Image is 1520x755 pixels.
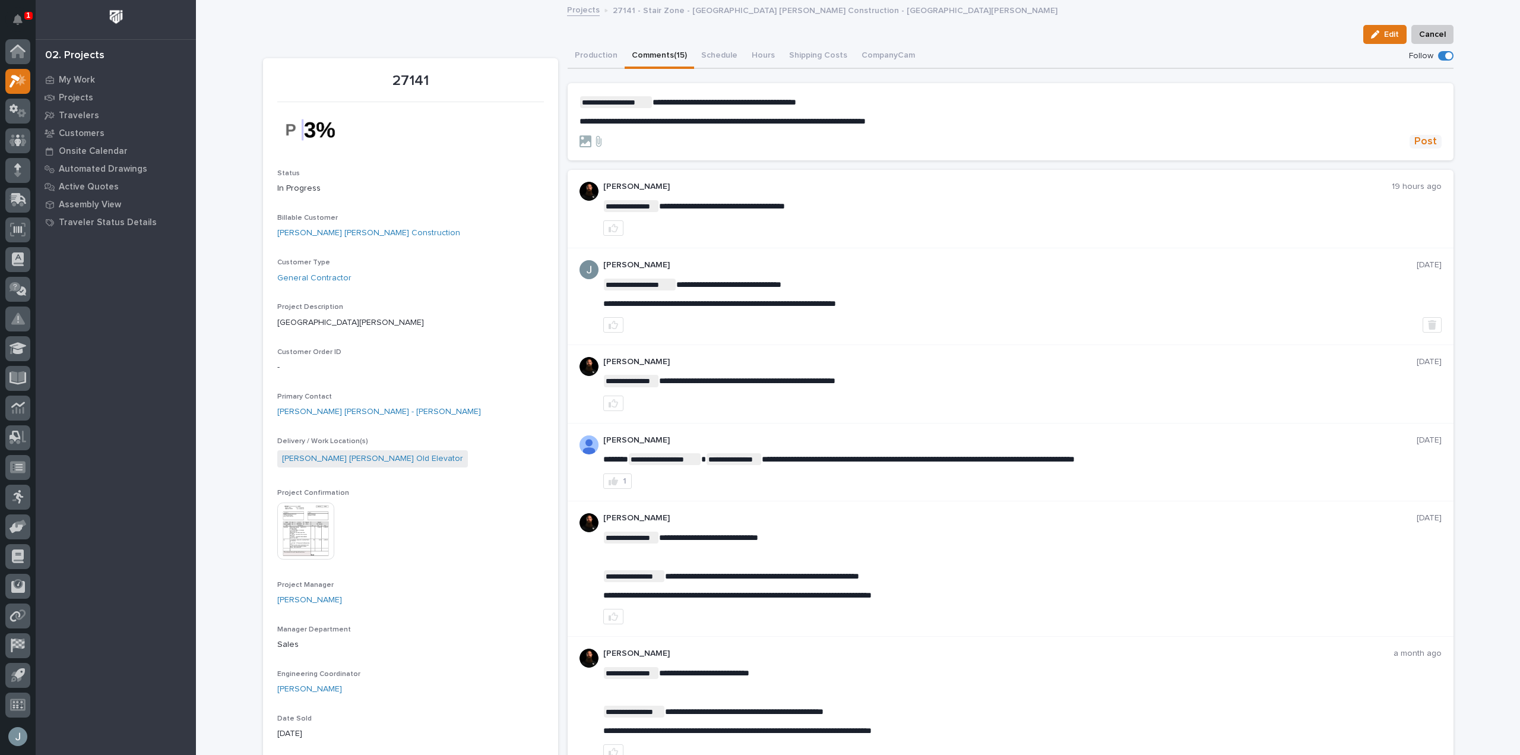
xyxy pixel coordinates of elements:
[59,128,104,139] p: Customers
[1411,25,1453,44] button: Cancel
[277,683,342,696] a: [PERSON_NAME]
[1363,25,1407,44] button: Edit
[59,200,121,210] p: Assembly View
[567,2,600,16] a: Projects
[282,453,463,465] a: [PERSON_NAME] [PERSON_NAME] Old Elevator
[277,639,544,651] p: Sales
[579,357,598,376] img: zmKUmRVDQjmBLfnAs97p
[277,349,341,356] span: Customer Order ID
[36,124,196,142] a: Customers
[568,44,625,69] button: Production
[277,728,544,740] p: [DATE]
[15,14,30,33] div: Notifications1
[277,72,544,90] p: 27141
[1409,51,1433,61] p: Follow
[1410,135,1442,149] button: Post
[277,626,351,633] span: Manager Department
[59,164,147,175] p: Automated Drawings
[277,227,460,239] a: [PERSON_NAME] [PERSON_NAME] Construction
[1417,513,1442,523] p: [DATE]
[59,110,99,121] p: Travelers
[603,260,1417,270] p: [PERSON_NAME]
[277,438,368,445] span: Delivery / Work Location(s)
[1423,317,1442,333] button: Delete post
[59,146,128,157] p: Onsite Calendar
[782,44,854,69] button: Shipping Costs
[277,582,334,589] span: Project Manager
[277,393,332,400] span: Primary Contact
[1417,260,1442,270] p: [DATE]
[36,106,196,124] a: Travelers
[36,89,196,106] a: Projects
[45,49,104,62] div: 02. Projects
[36,142,196,160] a: Onsite Calendar
[603,317,623,333] button: like this post
[625,44,694,69] button: Comments (15)
[745,44,782,69] button: Hours
[277,671,360,678] span: Engineering Coordinator
[603,220,623,236] button: like this post
[59,75,95,86] p: My Work
[603,182,1392,192] p: [PERSON_NAME]
[277,317,544,329] p: [GEOGRAPHIC_DATA][PERSON_NAME]
[603,357,1417,367] p: [PERSON_NAME]
[1384,29,1399,40] span: Edit
[36,178,196,195] a: Active Quotes
[277,361,544,374] p: -
[277,304,343,311] span: Project Description
[1419,27,1446,42] span: Cancel
[613,3,1057,16] p: 27141 - Stair Zone - [GEOGRAPHIC_DATA] [PERSON_NAME] Construction - [GEOGRAPHIC_DATA][PERSON_NAME]
[36,195,196,213] a: Assembly View
[603,609,623,624] button: like this post
[579,182,598,201] img: zmKUmRVDQjmBLfnAs97p
[603,473,632,489] button: 1
[277,170,300,177] span: Status
[579,435,598,454] img: AOh14GhUnP333BqRmXh-vZ-TpYZQaFVsuOFmGre8SRZf2A=s96-c
[59,217,157,228] p: Traveler Status Details
[5,724,30,749] button: users-avatar
[1417,357,1442,367] p: [DATE]
[277,272,351,285] a: General Contractor
[579,649,598,668] img: zmKUmRVDQjmBLfnAs97p
[854,44,922,69] button: CompanyCam
[277,214,338,222] span: Billable Customer
[603,396,623,411] button: like this post
[277,182,544,195] p: In Progress
[1414,135,1437,149] span: Post
[277,259,330,266] span: Customer Type
[623,477,626,485] div: 1
[603,649,1394,659] p: [PERSON_NAME]
[603,513,1417,523] p: [PERSON_NAME]
[1394,649,1442,659] p: a month ago
[26,11,30,20] p: 1
[277,594,342,606] a: [PERSON_NAME]
[579,513,598,532] img: zmKUmRVDQjmBLfnAs97p
[105,6,127,28] img: Workspace Logo
[5,7,30,32] button: Notifications
[579,260,598,279] img: ACg8ocIJHU6JEmo4GV-3KL6HuSvSpWhSGqG5DdxF6tKpN6m2=s96-c
[59,93,93,103] p: Projects
[277,109,366,150] img: mdBBbnr2h-xAiCa9IaHzjMTu40xOM-KnMFi35L0wNIk
[36,213,196,231] a: Traveler Status Details
[277,406,481,418] a: [PERSON_NAME] [PERSON_NAME] - [PERSON_NAME]
[277,489,349,497] span: Project Confirmation
[59,182,119,192] p: Active Quotes
[694,44,745,69] button: Schedule
[36,160,196,178] a: Automated Drawings
[36,71,196,89] a: My Work
[603,435,1417,446] p: [PERSON_NAME]
[1392,182,1442,192] p: 19 hours ago
[277,715,312,722] span: Date Sold
[1417,435,1442,446] p: [DATE]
